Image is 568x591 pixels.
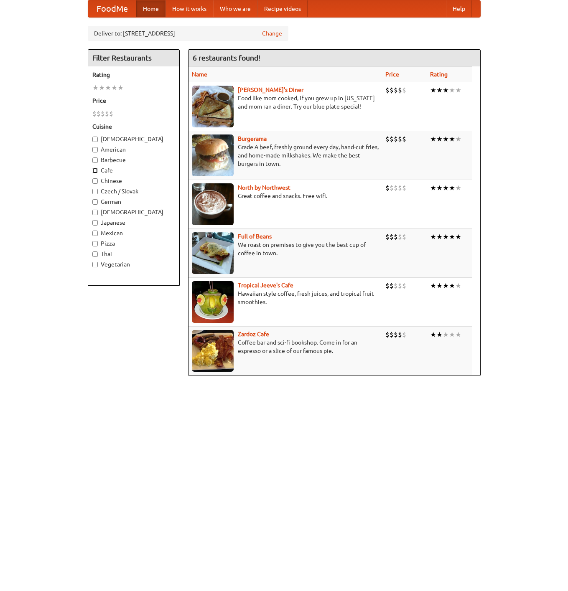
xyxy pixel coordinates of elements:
[446,0,472,17] a: Help
[385,183,390,193] li: $
[101,109,105,118] li: $
[398,330,402,339] li: $
[192,232,234,274] img: beans.jpg
[92,147,98,152] input: American
[109,109,113,118] li: $
[455,183,461,193] li: ★
[430,330,436,339] li: ★
[430,86,436,95] li: ★
[99,83,105,92] li: ★
[390,183,394,193] li: $
[92,168,98,173] input: Cafe
[430,134,436,144] li: ★
[390,281,394,290] li: $
[192,192,379,200] p: Great coffee and snacks. Free wifi.
[402,232,406,241] li: $
[455,134,461,144] li: ★
[92,137,98,142] input: [DEMOGRAPHIC_DATA]
[436,86,443,95] li: ★
[449,281,455,290] li: ★
[430,281,436,290] li: ★
[449,232,455,241] li: ★
[92,251,98,257] input: Thai
[92,122,175,131] h5: Cuisine
[166,0,213,17] a: How it works
[92,199,98,205] input: German
[402,281,406,290] li: $
[192,94,379,111] p: Food like mom cooked, if you grew up in [US_STATE] and mom ran a diner. Try our blue plate special!
[97,109,101,118] li: $
[402,86,406,95] li: $
[449,86,455,95] li: ★
[443,86,449,95] li: ★
[92,145,175,154] label: American
[385,330,390,339] li: $
[92,157,98,163] input: Barbecue
[92,135,175,143] label: [DEMOGRAPHIC_DATA]
[394,86,398,95] li: $
[88,50,179,66] h4: Filter Restaurants
[192,71,207,78] a: Name
[398,281,402,290] li: $
[449,134,455,144] li: ★
[385,232,390,241] li: $
[92,231,98,236] input: Mexican
[443,183,449,193] li: ★
[385,86,390,95] li: $
[192,183,234,225] img: north.jpg
[88,0,136,17] a: FoodMe
[455,330,461,339] li: ★
[390,330,394,339] li: $
[436,330,443,339] li: ★
[117,83,124,92] li: ★
[92,250,175,258] label: Thai
[443,232,449,241] li: ★
[455,232,461,241] li: ★
[238,233,272,240] a: Full of Beans
[92,198,175,206] label: German
[449,183,455,193] li: ★
[402,134,406,144] li: $
[213,0,257,17] a: Who we are
[398,134,402,144] li: $
[238,184,290,191] a: North by Northwest
[111,83,117,92] li: ★
[394,183,398,193] li: $
[92,83,99,92] li: ★
[436,281,443,290] li: ★
[394,232,398,241] li: $
[88,26,288,41] div: Deliver to: [STREET_ADDRESS]
[105,109,109,118] li: $
[92,218,175,227] label: Japanese
[92,109,97,118] li: $
[92,71,175,79] h5: Rating
[455,86,461,95] li: ★
[192,143,379,168] p: Grade A beef, freshly ground every day, hand-cut fries, and home-made milkshakes. We make the bes...
[238,282,293,289] b: Tropical Jeeve's Cafe
[238,135,267,142] b: Burgerama
[402,330,406,339] li: $
[262,29,282,38] a: Change
[92,210,98,215] input: [DEMOGRAPHIC_DATA]
[92,208,175,216] label: [DEMOGRAPHIC_DATA]
[257,0,308,17] a: Recipe videos
[136,0,166,17] a: Home
[390,134,394,144] li: $
[92,96,175,105] h5: Price
[92,178,98,184] input: Chinese
[443,281,449,290] li: ★
[92,189,98,194] input: Czech / Slovak
[430,183,436,193] li: ★
[385,281,390,290] li: $
[238,331,269,337] a: Zardoz Cafe
[398,232,402,241] li: $
[92,229,175,237] label: Mexican
[443,134,449,144] li: ★
[92,241,98,246] input: Pizza
[92,156,175,164] label: Barbecue
[436,134,443,144] li: ★
[385,134,390,144] li: $
[92,239,175,248] label: Pizza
